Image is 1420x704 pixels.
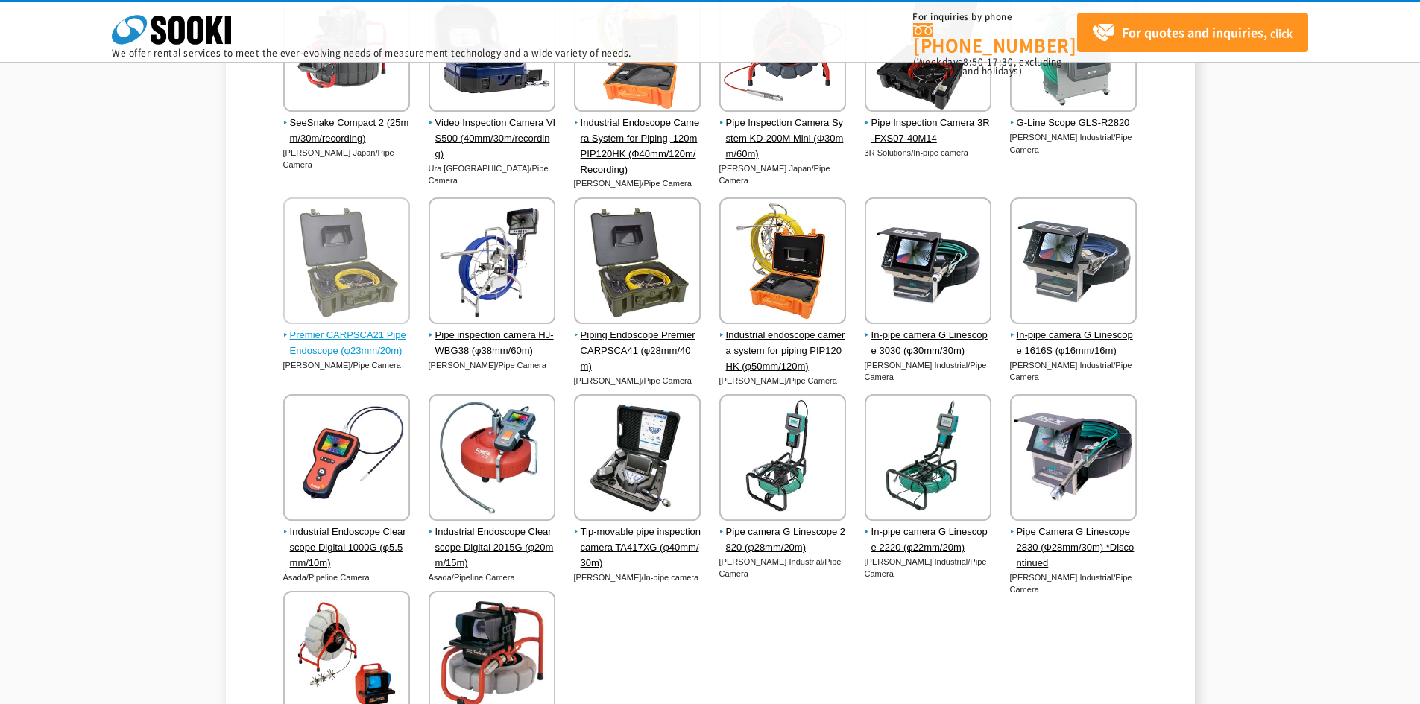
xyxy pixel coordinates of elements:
[871,117,990,144] font: Pipe Inspection Camera 3R-FXS07-40M14
[574,394,701,524] img: Tip-movable pipe inspection camera TA417XG (φ40mm/30m)
[574,197,701,328] img: Piping Endoscope Premier CARPSCA41 (φ28mm/40m)
[865,148,968,157] font: 3R Solutions/In-pipe camera
[913,55,1062,77] font: , excluding weekends and holidays)
[283,314,411,358] a: Premier CARPSCA21 Pipe Endoscope (φ23mm/20m)
[1010,573,1132,594] font: [PERSON_NAME] Industrial/Pipe Camera
[1017,329,1133,356] font: In-pipe camera G Linescope 1616S (φ16mm/16m)
[574,101,701,177] a: Industrial Endoscope Camera System for Piping, 120m PIP120HK (Φ40mm/120m/Recording)
[112,46,631,60] font: We offer rental services to meet the ever-evolving needs of measurement technology and a wide var...
[865,557,987,579] font: [PERSON_NAME] Industrial/Pipe Camera
[574,376,692,385] font: [PERSON_NAME]/Pipe Camera
[719,164,830,185] font: [PERSON_NAME] Japan/Pipe Camera
[871,526,988,553] font: In-pipe camera G Linescope 2220 (φ22mm/20m)
[719,394,846,524] img: Pipe camera G Linescope 2820 (φ28mm/20m)
[429,573,515,582] font: Asada/Pipeline Camera
[283,573,370,582] font: Asada/Pipeline Camera
[283,197,410,328] img: Premier CARPSCA21 Pipe Endoscope (φ23mm/20m)
[1010,510,1137,571] a: Pipe Camera G Linescope 2830 (Φ28mm/30m) *Discontinued
[429,164,549,185] font: Ura [GEOGRAPHIC_DATA]/Pipe Camera
[865,314,992,358] a: In-pipe camera G Linescope 3030 (φ30mm/30m)
[290,329,406,356] font: Premier CARPSCA21 Pipe Endoscope (φ23mm/20m)
[987,55,1014,69] font: 17:30
[283,510,411,571] a: Industrial Endoscope Clearscope Digital 1000G (φ5.5mm/10m)
[429,361,546,370] font: [PERSON_NAME]/Pipe Camera
[581,329,695,372] font: Piping Endoscope Premier CARPSCA41 (φ28mm/40m)
[574,573,699,582] font: [PERSON_NAME]/In-pipe camera
[865,101,992,146] a: Pipe Inspection Camera 3R-FXS07-40M14
[290,526,406,568] font: Industrial Endoscope Clearscope Digital 1000G (φ5.5mm/10m)
[912,10,1012,23] font: For inquiries by phone
[1010,133,1132,154] font: [PERSON_NAME] Industrial/Pipe Camera
[726,329,845,372] font: Industrial endoscope camera system for piping PIP120HK (φ50mm/120m)
[719,314,847,374] a: Industrial endoscope camera system for piping PIP120HK (φ50mm/120m)
[435,117,556,159] font: Video Inspection Camera VIS500 (40mm/30m/recording)
[719,376,837,385] font: [PERSON_NAME]/Pipe Camera
[913,23,1077,54] a: [PHONE_NUMBER]
[865,510,992,555] a: In-pipe camera G Linescope 2220 (φ22mm/20m)
[283,361,401,370] font: [PERSON_NAME]/Pipe Camera
[1010,197,1137,328] img: In-pipe camera G Linescope 1616S (φ16mm/16m)
[429,510,556,571] a: Industrial Endoscope Clearscope Digital 2015G (φ20mm/15m)
[719,510,847,555] a: Pipe camera G Linescope 2820 (φ28mm/20m)
[1010,101,1137,131] a: G-Line Scope GLS-R2820
[726,526,845,553] font: Pipe camera G Linescope 2820 (φ28mm/20m)
[1077,13,1308,52] a: For quotes and inquiries,click here
[435,329,554,356] font: Pipe inspection camera HJ-WBG38 (φ38mm/60m)
[283,101,411,146] a: SeeSnake Compact 2 (25mm/30m/recording)
[726,117,844,159] font: Pipe Inspection Camera System KD-200M Mini (Φ30mm/60m)
[871,329,988,356] font: In-pipe camera G Linescope 3030 (φ30mm/30m)
[581,526,701,568] font: Tip-movable pipe inspection camera TA417XG (φ40mm/30m)
[1017,117,1130,128] font: G-Line Scope GLS-R2820
[574,314,701,374] a: Piping Endoscope Premier CARPSCA41 (φ28mm/40m)
[719,197,846,328] img: Industrial endoscope camera system for piping PIP120HK (φ50mm/120m)
[1122,23,1267,41] font: For quotes and inquiries,
[865,361,987,382] font: [PERSON_NAME] Industrial/Pipe Camera
[963,55,984,69] font: 8:50
[913,55,963,69] font: (Weekdays
[290,117,409,144] font: SeeSnake Compact 2 (25mm/30m/recording)
[574,179,692,188] font: [PERSON_NAME]/Pipe Camera
[984,55,988,69] font: -
[1010,361,1132,382] font: [PERSON_NAME] Industrial/Pipe Camera
[574,510,701,571] a: Tip-movable pipe inspection camera TA417XG (φ40mm/30m)
[1010,394,1137,524] img: Pipe Camera G Linescope 2830 (Φ28mm/30m) *Discontinued
[283,394,410,524] img: Industrial Endoscope Clearscope Digital 1000G (φ5.5mm/10m)
[435,526,554,568] font: Industrial Endoscope Clearscope Digital 2015G (φ20mm/15m)
[719,557,842,579] font: [PERSON_NAME] Industrial/Pipe Camera
[913,32,1076,57] font: [PHONE_NUMBER]
[1010,314,1137,358] a: In-pipe camera G Linescope 1616S (φ16mm/16m)
[283,148,394,170] font: [PERSON_NAME] Japan/Pipe Camera
[1017,526,1135,568] font: Pipe Camera G Linescope 2830 (Φ28mm/30m) *Discontinued
[429,101,556,162] a: Video Inspection Camera VIS500 (40mm/30m/recording)
[865,197,991,328] img: In-pipe camera G Linescope 3030 (φ30mm/30m)
[865,394,991,524] img: In-pipe camera G Linescope 2220 (φ22mm/20m)
[429,314,556,358] a: Pipe inspection camera HJ-WBG38 (φ38mm/60m)
[719,101,847,162] a: Pipe Inspection Camera System KD-200M Mini (Φ30mm/60m)
[581,117,700,174] font: Industrial Endoscope Camera System for Piping, 120m PIP120HK (Φ40mm/120m/Recording)
[429,394,555,524] img: Industrial Endoscope Clearscope Digital 2015G (φ20mm/15m)
[429,197,555,328] img: Pipe inspection camera HJ-WBG38 (φ38mm/60m)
